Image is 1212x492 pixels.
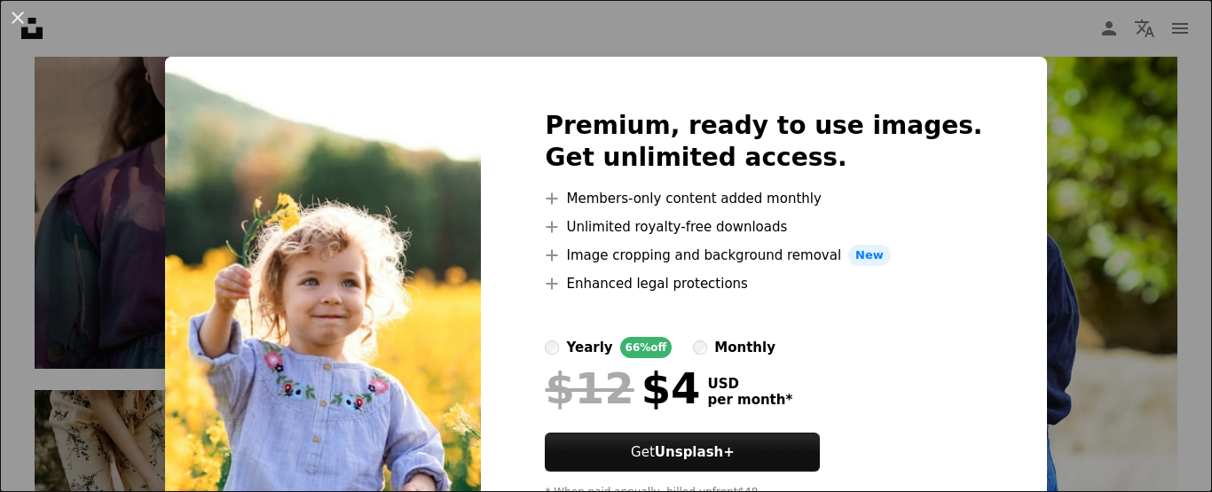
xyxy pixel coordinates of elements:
strong: Unsplash+ [655,444,735,460]
h2: Premium, ready to use images. Get unlimited access. [545,110,982,174]
span: $12 [545,365,634,411]
div: $4 [545,365,700,411]
span: USD [707,376,792,392]
li: Members-only content added monthly [545,188,982,209]
button: GetUnsplash+ [545,433,820,472]
div: monthly [714,337,775,358]
span: per month * [707,392,792,408]
li: Unlimited royalty-free downloads [545,216,982,238]
div: 66% off [620,337,673,358]
div: yearly [566,337,612,358]
span: New [848,245,891,266]
li: Enhanced legal protections [545,273,982,294]
input: monthly [693,340,707,355]
li: Image cropping and background removal [545,245,982,266]
input: yearly66%off [545,340,559,355]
